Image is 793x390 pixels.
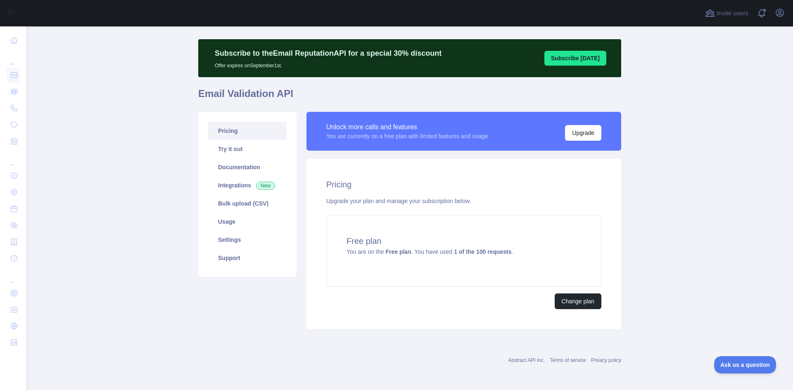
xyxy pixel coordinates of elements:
[347,235,581,247] h4: Free plan
[7,267,20,284] div: ...
[508,357,545,363] a: Abstract API Inc.
[544,51,606,66] button: Subscribe [DATE]
[208,122,287,140] a: Pricing
[198,87,621,107] h1: Email Validation API
[208,231,287,249] a: Settings
[215,47,442,59] p: Subscribe to the Email Reputation API for a special 30 % discount
[208,249,287,267] a: Support
[550,357,586,363] a: Terms of service
[565,125,601,141] button: Upgrade
[326,197,601,205] div: Upgrade your plan and manage your subscription below.
[385,248,411,255] strong: Free plan
[256,182,275,190] span: New
[215,59,442,69] p: Offer expires on September 1st.
[326,132,488,140] div: You are currently on a free plan with limited features and usage
[555,293,601,309] button: Change plan
[208,158,287,176] a: Documentation
[591,357,621,363] a: Privacy policy
[454,248,511,255] strong: 1 of the 100 requests
[208,194,287,213] a: Bulk upload (CSV)
[717,9,748,18] span: Invite users
[208,213,287,231] a: Usage
[326,122,488,132] div: Unlock more calls and features
[208,176,287,194] a: Integrations New
[347,248,513,255] span: You are on the . You have used .
[714,356,776,373] iframe: Toggle Customer Support
[7,150,20,167] div: ...
[208,140,287,158] a: Try it out
[326,179,601,190] h2: Pricing
[703,7,750,20] button: Invite users
[7,50,20,66] div: ...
